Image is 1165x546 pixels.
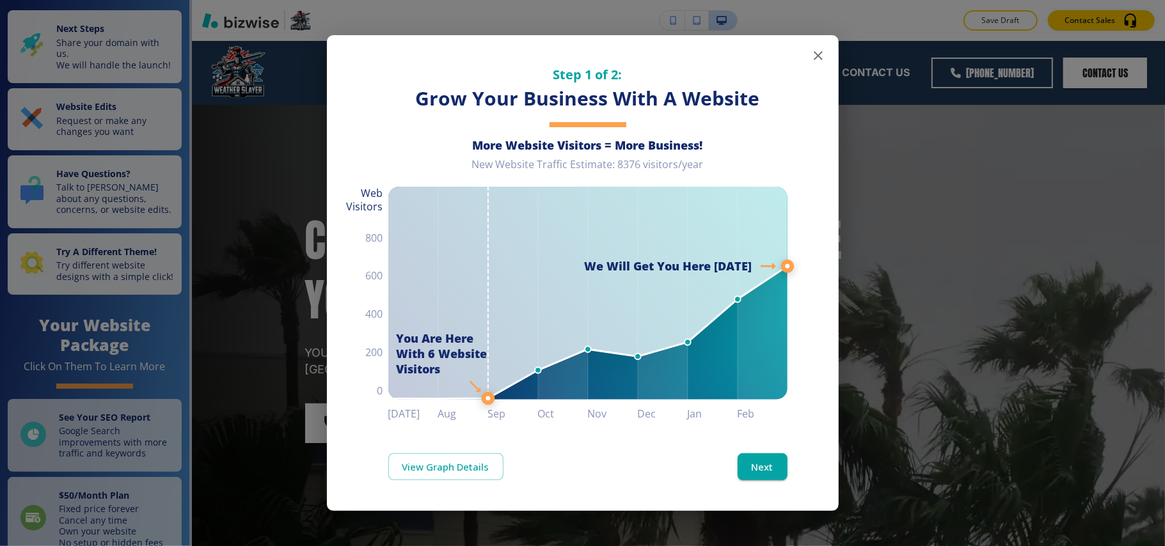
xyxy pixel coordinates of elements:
[388,453,503,480] a: View Graph Details
[488,405,538,423] h6: Sep
[388,137,788,153] h6: More Website Visitors = More Business!
[388,158,788,182] div: New Website Traffic Estimate: 8376 visitors/year
[438,405,488,423] h6: Aug
[388,405,438,423] h6: [DATE]
[738,405,788,423] h6: Feb
[738,453,788,480] button: Next
[638,405,688,423] h6: Dec
[388,86,788,112] h3: Grow Your Business With A Website
[588,405,638,423] h6: Nov
[538,405,588,423] h6: Oct
[388,66,788,83] h5: Step 1 of 2:
[688,405,738,423] h6: Jan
